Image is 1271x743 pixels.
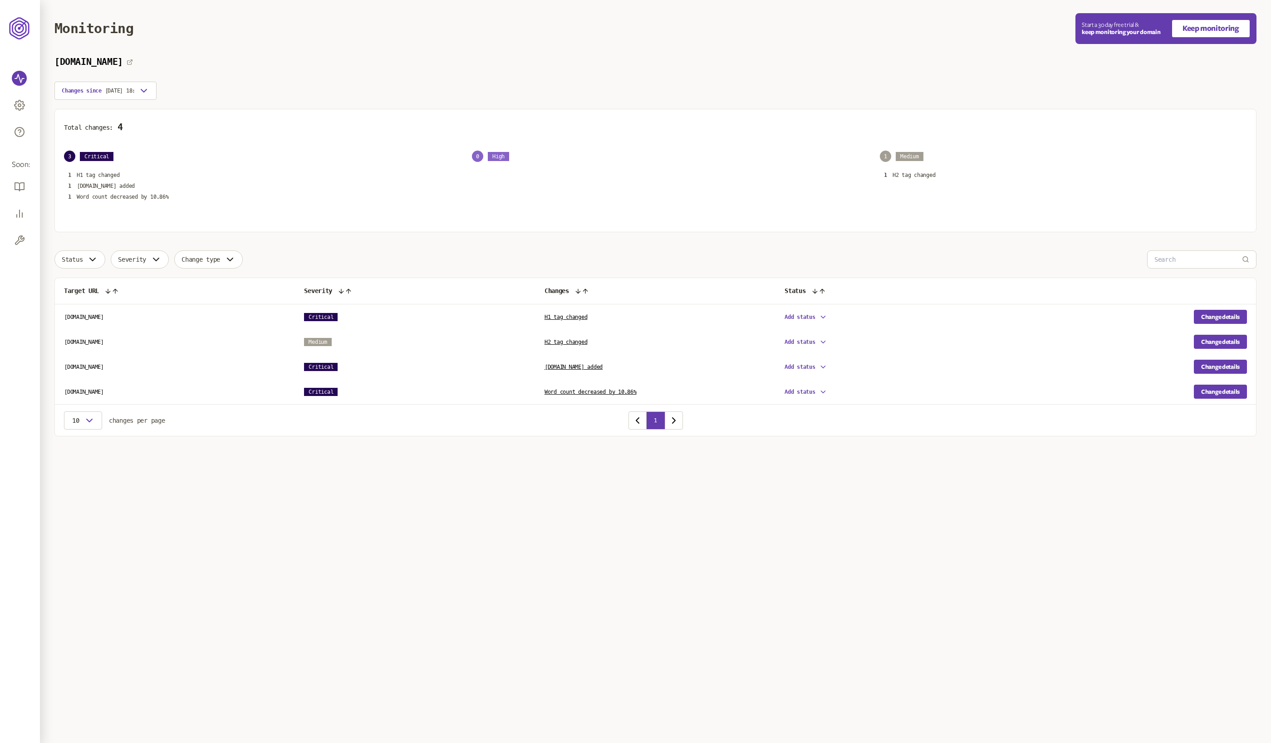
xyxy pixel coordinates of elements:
button: Add status [785,363,827,371]
span: Add status [785,364,815,370]
span: High [488,152,509,161]
span: Change type [182,256,220,263]
span: keep monitoring your domain [1082,29,1160,35]
button: 1 [647,411,665,430]
span: 4 [118,122,123,132]
span: Add status [785,389,815,395]
span: Soon: [12,160,28,170]
p: H2 tag changed [893,171,936,179]
button: 10 [64,411,102,430]
th: Status [775,278,1016,304]
span: Critical [304,363,338,371]
th: Target URL [55,278,295,304]
input: Search [1154,251,1242,268]
span: Changes since [62,88,102,94]
button: Change details [1194,310,1247,324]
span: Critical [304,313,338,321]
button: Change details [1194,360,1247,374]
th: Severity [295,278,535,304]
button: Keep monitoring [1172,20,1250,38]
p: H1 tag changed [77,171,120,179]
span: 1 [880,151,891,162]
a: H2 tag changed [545,339,588,345]
a: [DOMAIN_NAME] added [545,364,603,370]
button: 1H1 tag changed [64,171,123,179]
span: Status [62,256,83,263]
span: Add status [785,314,815,320]
span: 10 [71,417,80,424]
span: Severity [118,256,146,263]
div: [DOMAIN_NAME] [64,363,286,371]
h1: Monitoring [54,20,133,36]
span: Add status [785,339,815,345]
th: Changes [535,278,775,304]
p: Word count decreased by 10.86% [77,193,169,200]
p: Start a 30 day free trial & [1082,21,1160,36]
a: H1 tag changed [545,314,588,320]
div: [DOMAIN_NAME] [64,388,286,396]
span: Critical [304,388,338,396]
button: 1H2 tag changed [880,171,939,179]
div: [DOMAIN_NAME] [64,313,286,321]
span: 1 [68,183,71,189]
span: Medium [896,152,923,161]
span: 1 [68,172,71,178]
a: Word count decreased by 10.86% [545,389,637,395]
div: [DOMAIN_NAME] [64,338,286,346]
span: 1 [68,194,71,200]
p: [DOMAIN_NAME] added [77,182,135,190]
span: 1 [884,172,887,178]
span: 3 [64,151,75,162]
button: 1Word count decreased by 10.86% [64,193,173,201]
p: Total changes: [64,122,1247,132]
span: Medium [304,338,332,346]
button: Change details [1194,385,1247,399]
span: Critical [80,152,113,161]
h3: [DOMAIN_NAME] [54,57,123,67]
button: Change details [1194,335,1247,349]
button: Add status [785,338,827,346]
button: Changes since [DATE] 18:45 [54,82,157,100]
span: 0 [472,151,483,162]
button: Severity [111,250,169,269]
button: 1[DOMAIN_NAME] added [64,182,139,190]
span: changes per page [109,417,165,424]
button: Add status [785,388,827,396]
button: Change type [174,250,243,269]
p: [DATE] 18:45 [62,87,135,94]
button: Add status [785,313,827,321]
button: Status [54,250,105,269]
